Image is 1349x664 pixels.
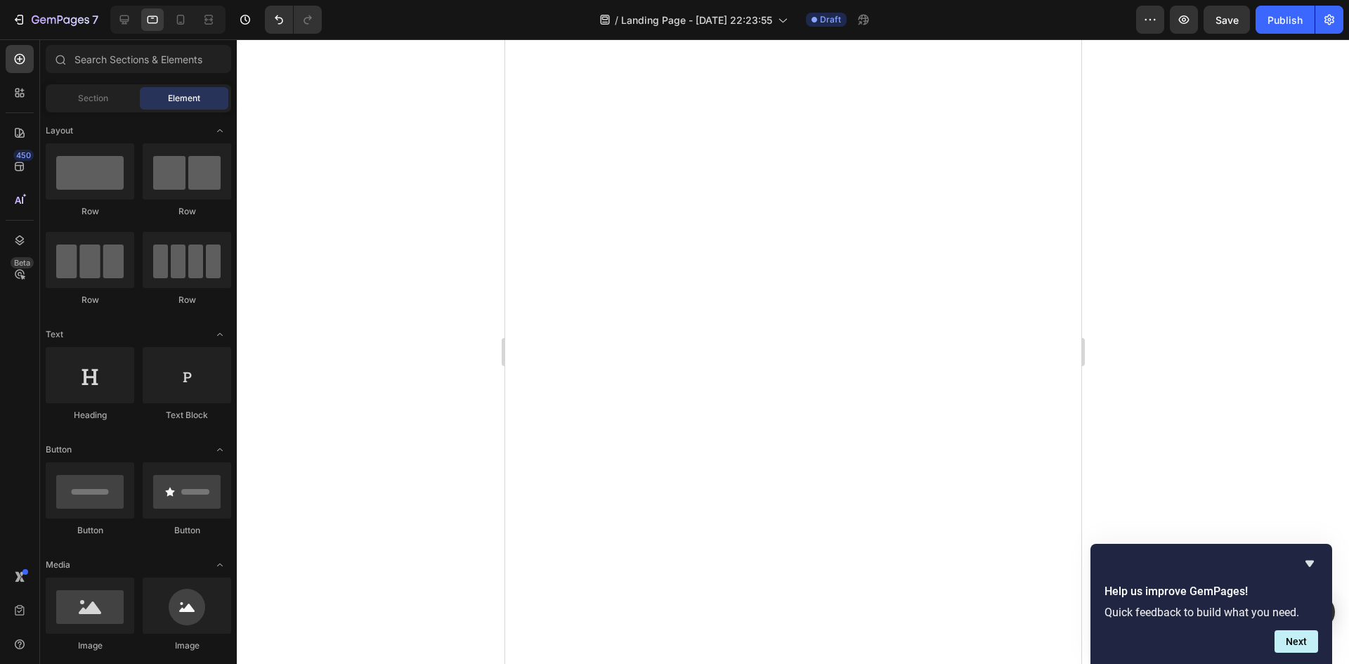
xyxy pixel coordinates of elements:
div: Row [143,294,231,306]
iframe: Design area [505,39,1081,664]
button: Save [1204,6,1250,34]
div: Button [46,524,134,537]
span: Element [168,92,200,105]
div: Row [46,205,134,218]
input: Search Sections & Elements [46,45,231,73]
button: Next question [1275,630,1318,653]
h2: Help us improve GemPages! [1104,583,1318,600]
div: Image [46,639,134,652]
div: Help us improve GemPages! [1104,555,1318,653]
p: 7 [92,11,98,28]
span: Toggle open [209,119,231,142]
div: Heading [46,409,134,422]
button: Hide survey [1301,555,1318,572]
span: Toggle open [209,438,231,461]
span: Toggle open [209,323,231,346]
span: Toggle open [209,554,231,576]
span: Draft [820,13,841,26]
span: Button [46,443,72,456]
span: Layout [46,124,73,137]
p: Quick feedback to build what you need. [1104,606,1318,619]
span: / [615,13,618,27]
div: Text Block [143,409,231,422]
button: 7 [6,6,105,34]
div: 450 [13,150,34,161]
div: Image [143,639,231,652]
div: Undo/Redo [265,6,322,34]
div: Beta [11,257,34,268]
div: Row [143,205,231,218]
span: Text [46,328,63,341]
div: Row [46,294,134,306]
span: Section [78,92,108,105]
span: Landing Page - [DATE] 22:23:55 [621,13,772,27]
span: Media [46,559,70,571]
span: Save [1216,14,1239,26]
div: Publish [1267,13,1303,27]
button: Publish [1256,6,1315,34]
div: Button [143,524,231,537]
